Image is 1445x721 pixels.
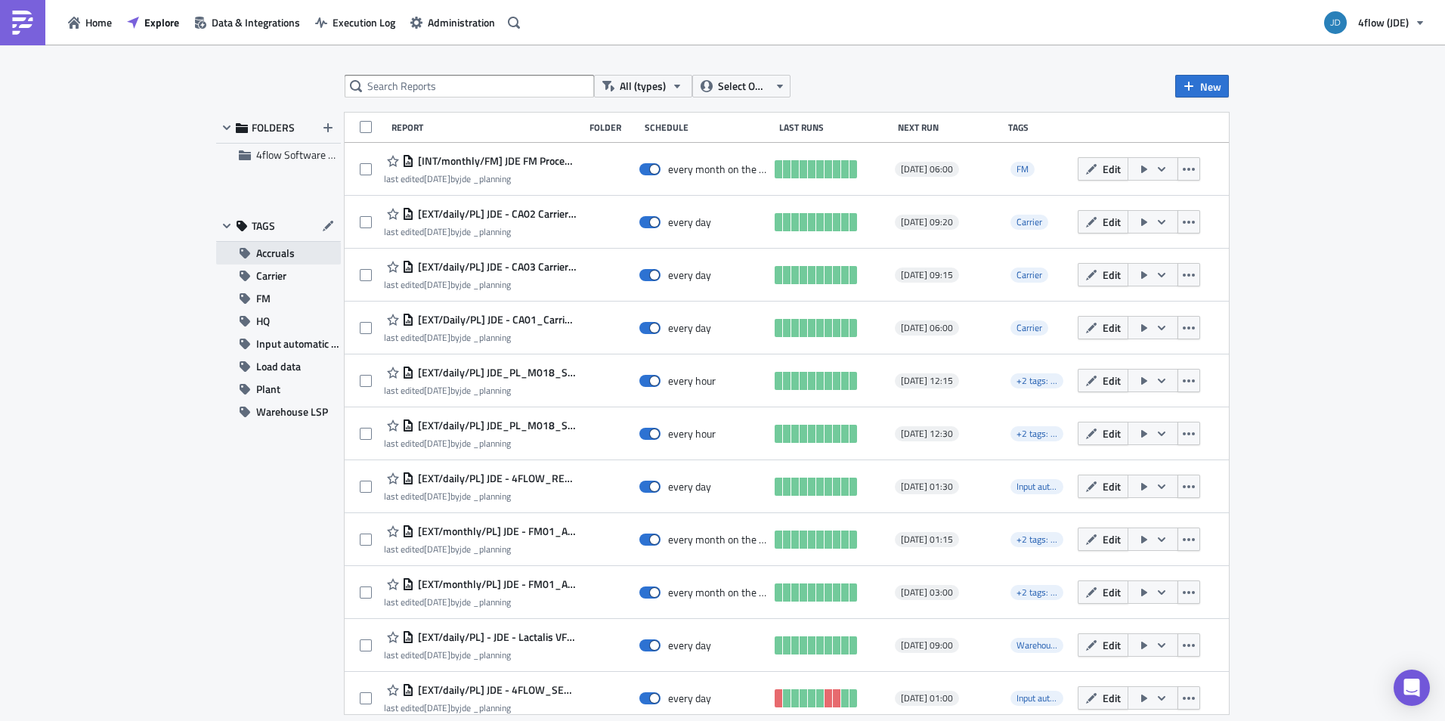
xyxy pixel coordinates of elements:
[414,419,576,432] span: [EXT/daily/PL] JDE_PL_M018_Smartbooking_data_DEL
[384,649,576,661] div: last edited by jde _planning
[1016,585,1193,599] span: +2 tags: Input automatic process JDE, Accruals
[668,162,768,176] div: every month on the 1st
[1016,532,1193,546] span: +2 tags: Input automatic process JDE, Accruals
[1078,528,1128,551] button: Edit
[1103,584,1121,600] span: Edit
[119,11,187,34] button: Explore
[216,378,341,401] button: Plant
[60,11,119,34] button: Home
[1103,161,1121,177] span: Edit
[1010,320,1048,336] span: Carrier
[384,279,576,290] div: last edited by jde _planning
[384,226,576,237] div: last edited by jde _planning
[414,683,576,697] span: [EXT/daily/PL] JDE - 4FLOW_SERVENTRY
[1016,373,1181,388] span: +2 tags: Input automatic process JDE, Plant
[1103,531,1121,547] span: Edit
[424,277,450,292] time: 2025-06-30T13:26:37Z
[620,78,666,94] span: All (types)
[901,481,953,493] span: [DATE] 01:30
[1016,215,1042,229] span: Carrier
[252,121,295,135] span: FOLDERS
[11,11,35,35] img: PushMetrics
[424,224,450,239] time: 2025-06-30T13:17:47Z
[901,216,953,228] span: [DATE] 09:20
[424,489,450,503] time: 2025-06-25T08:56:25Z
[1103,478,1121,494] span: Edit
[256,378,280,401] span: Plant
[414,366,576,379] span: [EXT/daily/PL] JDE_PL_M018_Smartbooking_PU
[668,639,711,652] div: every day
[1016,638,1077,652] span: Warehouse LSP
[645,122,772,133] div: Schedule
[216,242,341,265] button: Accruals
[1078,580,1128,604] button: Edit
[414,207,576,221] span: [EXT/daily/PL] JDE - CA02 Carrier missing status collected
[256,333,341,355] span: Input automatic process JDE
[901,269,953,281] span: [DATE] 09:15
[1103,214,1121,230] span: Edit
[779,122,890,133] div: Last Runs
[216,355,341,378] button: Load data
[252,219,275,233] span: TAGS
[1394,670,1430,706] div: Open Intercom Messenger
[1010,585,1063,600] span: +2 tags: Input automatic process JDE, Accruals
[1078,369,1128,392] button: Edit
[1008,122,1072,133] div: Tags
[384,490,576,502] div: last edited by jde _planning
[1016,479,1123,494] span: Input automatic process JDE
[668,374,716,388] div: every hour
[414,260,576,274] span: [EXT/daily/PL] JDE - CA03 Carrier missing status delivered
[403,11,503,34] button: Administration
[428,14,495,30] span: Administration
[692,75,791,97] button: Select Owner
[384,385,576,396] div: last edited by jde _planning
[1103,637,1121,653] span: Edit
[1200,79,1221,94] span: New
[414,472,576,485] span: [EXT/daily/PL] JDE - 4FLOW_REPT_TR_ORDER_STR
[901,692,953,704] span: [DATE] 01:00
[901,534,953,546] span: [DATE] 01:15
[668,215,711,229] div: every day
[256,310,270,333] span: HQ
[345,75,594,97] input: Search Reports
[1323,10,1348,36] img: Avatar
[187,11,308,34] button: Data & Integrations
[1016,268,1042,282] span: Carrier
[668,586,768,599] div: every month on the 1st
[256,242,295,265] span: Accruals
[1010,268,1048,283] span: Carrier
[384,596,576,608] div: last edited by jde _planning
[901,639,953,651] span: [DATE] 09:00
[718,78,769,94] span: Select Owner
[424,595,450,609] time: 2025-07-02T08:27:35Z
[1103,425,1121,441] span: Edit
[1315,6,1434,39] button: 4flow (JDE)
[668,268,711,282] div: every day
[668,321,711,335] div: every day
[1078,475,1128,498] button: Edit
[1078,633,1128,657] button: Edit
[424,648,450,662] time: 2025-06-19T08:56:52Z
[901,428,953,440] span: [DATE] 12:30
[424,383,450,398] time: 2025-06-25T07:50:26Z
[1078,686,1128,710] button: Edit
[1016,691,1123,705] span: Input automatic process JDE
[414,313,576,326] span: [EXT/Daily/PL] JDE - CA01_Carrier_missing_platenumber
[901,586,953,599] span: [DATE] 03:00
[1010,162,1035,177] span: FM
[668,692,711,705] div: every day
[256,287,271,310] span: FM
[414,630,576,644] span: [EXT/daily/PL] - JDE - Lactalis VFA and PO number report
[216,287,341,310] button: FM
[308,11,403,34] button: Execution Log
[1175,75,1229,97] button: New
[424,172,450,186] time: 2025-07-31T14:50:31Z
[384,543,576,555] div: last edited by jde _planning
[668,427,716,441] div: every hour
[256,147,349,162] span: 4flow Software KAM
[256,355,301,378] span: Load data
